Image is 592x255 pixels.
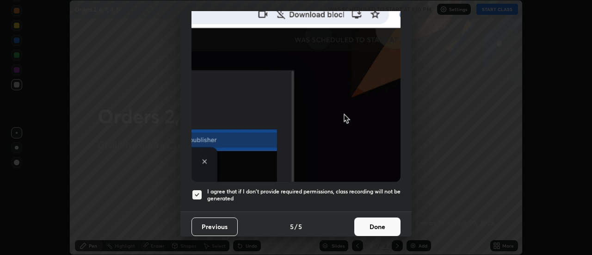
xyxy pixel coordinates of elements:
[295,222,297,231] h4: /
[298,222,302,231] h4: 5
[354,218,401,236] button: Done
[290,222,294,231] h4: 5
[191,218,238,236] button: Previous
[207,188,401,202] h5: I agree that if I don't provide required permissions, class recording will not be generated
